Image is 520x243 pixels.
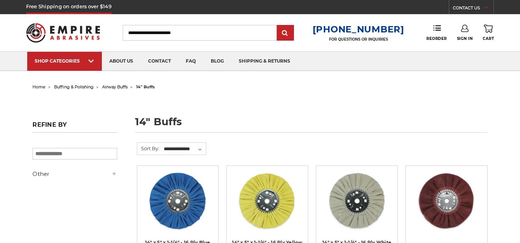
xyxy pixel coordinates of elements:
[327,171,387,231] img: 14 inch untreated white airway buffing wheel
[178,52,203,71] a: faq
[231,52,298,71] a: shipping & returns
[54,84,94,89] a: buffing & polishing
[148,171,207,231] img: 14 inch blue mill treated polishing machine airway buffing wheel
[142,171,213,242] a: 14 inch blue mill treated polishing machine airway buffing wheel
[457,36,473,41] span: Sign In
[26,18,100,47] img: Empire Abrasives
[426,36,447,41] span: Reorder
[237,171,297,231] img: 14 inch yellow mill treated Polishing Machine Airway Buff
[35,58,94,64] div: SHOP CATEGORIES
[141,52,178,71] a: contact
[203,52,231,71] a: blog
[426,25,447,41] a: Reorder
[453,4,494,14] a: CONTACT US
[313,37,404,42] p: FOR QUESTIONS OR INQUIRIES
[136,84,155,89] span: 14" buffs
[411,171,482,242] a: 14 inch satin surface prep airway buffing wheel
[135,117,488,133] h1: 14" buffs
[32,170,117,179] h5: Other
[102,84,128,89] a: airway buffs
[137,143,160,154] label: Sort By:
[322,171,392,242] a: 14 inch untreated white airway buffing wheel
[32,84,46,89] a: home
[32,121,117,133] h5: Refine by
[163,143,206,155] select: Sort By:
[102,52,141,71] a: about us
[232,171,303,242] a: 14 inch yellow mill treated Polishing Machine Airway Buff
[483,36,494,41] span: Cart
[417,171,476,231] img: 14 inch satin surface prep airway buffing wheel
[278,26,293,41] input: Submit
[313,24,404,35] a: [PHONE_NUMBER]
[483,25,494,41] a: Cart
